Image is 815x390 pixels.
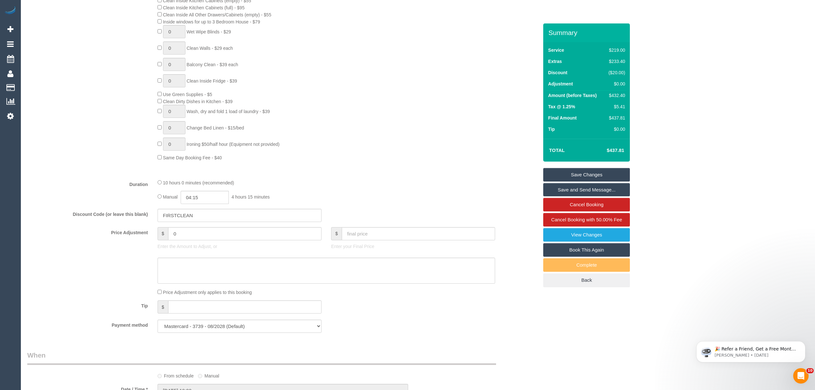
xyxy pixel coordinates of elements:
span: $ [158,300,168,314]
label: Payment method [22,320,153,328]
span: 4 hours 15 minutes [231,194,270,199]
span: Manual [163,194,178,199]
a: View Changes [543,228,630,242]
a: Cancel Booking [543,198,630,211]
span: Clean Dirty Dishes in Kitchen - $39 [163,99,233,104]
label: Tip [22,300,153,309]
a: Back [543,273,630,287]
label: Final Amount [548,115,577,121]
span: Use Green Supplies - $5 [163,92,212,97]
label: Manual [198,370,219,379]
div: $0.00 [606,81,625,87]
span: Clean Inside All Other Drawers/Cabinets (empty) - $55 [163,12,271,17]
span: Clean Inside Fridge - $39 [187,78,237,84]
h3: Summary [548,29,627,36]
div: ($20.00) [606,69,625,76]
label: Adjustment [548,81,573,87]
span: Clean Walls - $29 each [187,46,233,51]
span: Wash, dry and fold 1 load of laundry - $39 [187,109,270,114]
a: Book This Again [543,243,630,257]
div: $5.41 [606,103,625,110]
span: Price Adjustment only applies to this booking [163,290,252,295]
p: Enter the Amount to Adjust, or [158,243,322,250]
a: Save and Send Message... [543,183,630,197]
a: Save Changes [543,168,630,182]
span: Cancel Booking with 50.00% Fee [551,217,622,222]
h4: $437.81 [588,148,624,153]
label: From schedule [158,370,194,379]
strong: Total [549,147,565,153]
input: final price [342,227,495,240]
img: Automaid Logo [4,6,17,15]
div: $233.40 [606,58,625,65]
span: Inside windows for up to 3 Bedroom House - $79 [163,19,260,24]
label: Tip [548,126,555,132]
iframe: Intercom live chat [793,368,809,384]
span: 10 hours 0 minutes (recommended) [163,180,234,185]
div: $219.00 [606,47,625,53]
span: Wet Wipe Blinds - $29 [187,29,231,34]
div: $0.00 [606,126,625,132]
input: From schedule [158,374,162,378]
label: Discount [548,69,567,76]
label: Service [548,47,564,53]
div: $432.40 [606,92,625,99]
span: $ [331,227,342,240]
span: Change Bed Linen - $15/bed [187,125,244,130]
span: Balcony Clean - $39 each [187,62,238,67]
p: Enter your Final Price [331,243,495,250]
a: Cancel Booking with 50.00% Fee [543,213,630,226]
label: Discount Code (or leave this blank) [22,209,153,217]
span: $ [158,227,168,240]
iframe: Intercom notifications message [687,328,815,373]
span: Ironing $50/half hour (Equipment not provided) [187,142,280,147]
legend: When [27,350,496,365]
label: Extras [548,58,562,65]
label: Amount (before Taxes) [548,92,596,99]
span: Same Day Booking Fee - $40 [163,155,222,160]
span: Clean Inside Kitchen Cabinets (full) - $95 [163,5,244,10]
span: 10 [806,368,814,373]
label: Tax @ 1.25% [548,103,575,110]
input: Manual [198,374,202,378]
div: $437.81 [606,115,625,121]
label: Price Adjustment [22,227,153,236]
label: Duration [22,179,153,188]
